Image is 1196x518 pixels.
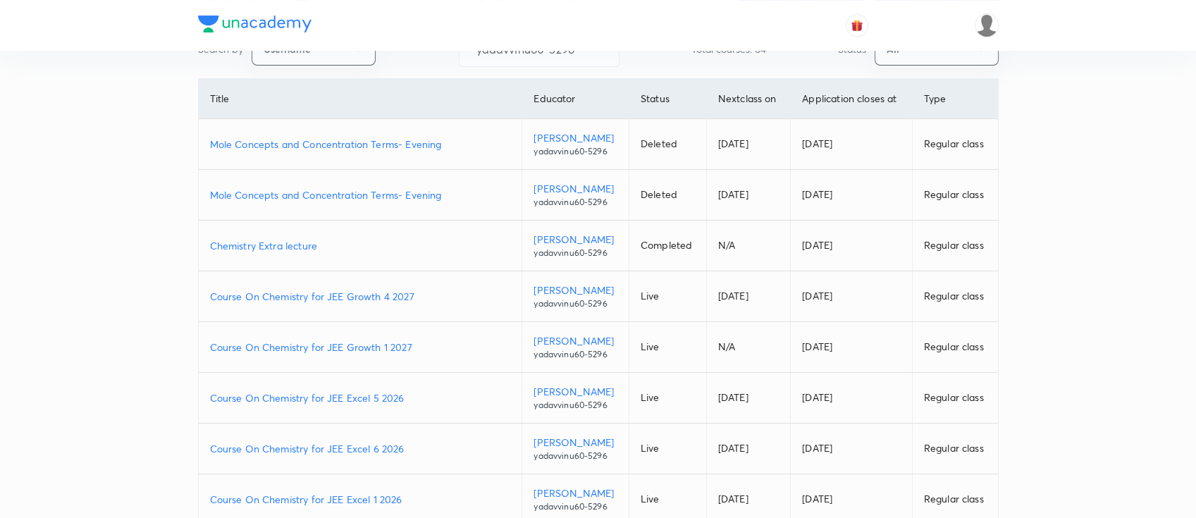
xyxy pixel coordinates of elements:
p: [PERSON_NAME] [534,486,617,500]
td: Live [629,373,706,424]
td: [DATE] [791,119,913,170]
p: [PERSON_NAME] [534,435,617,450]
td: [DATE] [791,170,913,221]
td: Regular class [912,322,997,373]
td: [DATE] [791,373,913,424]
td: Regular class [912,424,997,474]
p: yadavvinu60-5296 [534,348,617,361]
td: Regular class [912,373,997,424]
td: [DATE] [791,271,913,322]
td: Live [629,271,706,322]
a: [PERSON_NAME]yadavvinu60-5296 [534,486,617,513]
td: [DATE] [706,119,791,170]
th: Educator [522,79,629,119]
img: nikita patil [975,13,999,37]
th: Title [199,79,522,119]
a: Course On Chemistry for JEE Growth 4 2027 [210,289,511,304]
th: Type [912,79,997,119]
td: Regular class [912,170,997,221]
td: [DATE] [791,424,913,474]
a: Company Logo [198,16,312,36]
a: [PERSON_NAME]yadavvinu60-5296 [534,130,617,158]
a: Chemistry Extra lecture [210,238,511,253]
a: Course On Chemistry for JEE Excel 5 2026 [210,390,511,405]
img: Company Logo [198,16,312,32]
p: yadavvinu60-5296 [534,145,617,158]
td: Deleted [629,119,706,170]
p: yadavvinu60-5296 [534,450,617,462]
p: yadavvinu60-5296 [534,247,617,259]
td: [DATE] [706,373,791,424]
p: yadavvinu60-5296 [534,500,617,513]
a: [PERSON_NAME]yadavvinu60-5296 [534,333,617,361]
p: yadavvinu60-5296 [534,196,617,209]
td: Regular class [912,221,997,271]
p: [PERSON_NAME] [534,384,617,399]
a: Course On Chemistry for JEE Excel 6 2026 [210,441,511,456]
p: yadavvinu60-5296 [534,297,617,310]
a: [PERSON_NAME]yadavvinu60-5296 [534,283,617,310]
p: [PERSON_NAME] [534,181,617,196]
p: [PERSON_NAME] [534,130,617,145]
td: Live [629,322,706,373]
th: Next class on [706,79,791,119]
td: Deleted [629,170,706,221]
td: [DATE] [706,271,791,322]
th: Application closes at [791,79,913,119]
a: Course On Chemistry for JEE Excel 1 2026 [210,492,511,507]
a: [PERSON_NAME]yadavvinu60-5296 [534,384,617,412]
td: Regular class [912,119,997,170]
p: yadavvinu60-5296 [534,399,617,412]
p: [PERSON_NAME] [534,333,617,348]
a: [PERSON_NAME]yadavvinu60-5296 [534,232,617,259]
a: [PERSON_NAME]yadavvinu60-5296 [534,435,617,462]
a: Course On Chemistry for JEE Growth 1 2027 [210,340,511,354]
td: [DATE] [706,424,791,474]
img: avatar [851,19,863,32]
a: Mole Concepts and Concentration Terms- Evening [210,137,511,152]
p: [PERSON_NAME] [534,232,617,247]
a: [PERSON_NAME]yadavvinu60-5296 [534,181,617,209]
td: Regular class [912,271,997,322]
button: avatar [846,14,868,37]
td: Live [629,424,706,474]
td: [DATE] [791,322,913,373]
td: N/A [706,221,791,271]
th: Status [629,79,706,119]
p: [PERSON_NAME] [534,283,617,297]
td: N/A [706,322,791,373]
td: [DATE] [791,221,913,271]
td: [DATE] [706,170,791,221]
a: Mole Concepts and Concentration Terms- Evening [210,187,511,202]
td: Completed [629,221,706,271]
